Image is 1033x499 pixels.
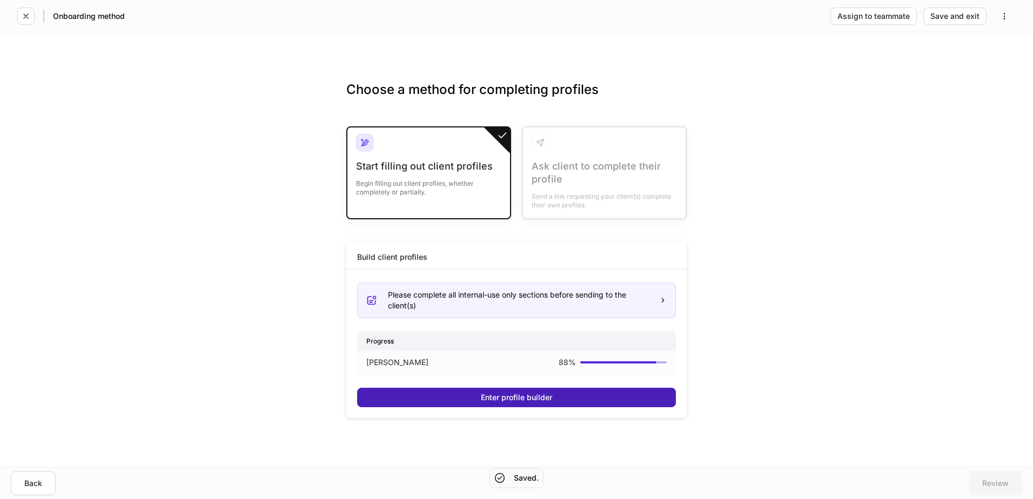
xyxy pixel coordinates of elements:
[53,11,125,22] h5: Onboarding method
[356,173,501,197] div: Begin filling out client profiles, whether completely or partially.
[837,12,910,20] div: Assign to teammate
[930,12,980,20] div: Save and exit
[358,332,675,350] div: Progress
[514,473,539,483] h5: Saved.
[923,8,987,25] button: Save and exit
[11,471,56,495] button: Back
[357,388,676,407] button: Enter profile builder
[356,160,501,173] div: Start filling out client profiles
[388,289,650,311] div: Please complete all internal-use only sections before sending to the client(s)
[357,252,427,262] div: Build client profiles
[346,81,687,116] h3: Choose a method for completing profiles
[366,357,428,368] p: [PERSON_NAME]
[559,357,576,368] p: 88 %
[830,8,917,25] button: Assign to teammate
[481,394,552,401] div: Enter profile builder
[24,480,42,487] div: Back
